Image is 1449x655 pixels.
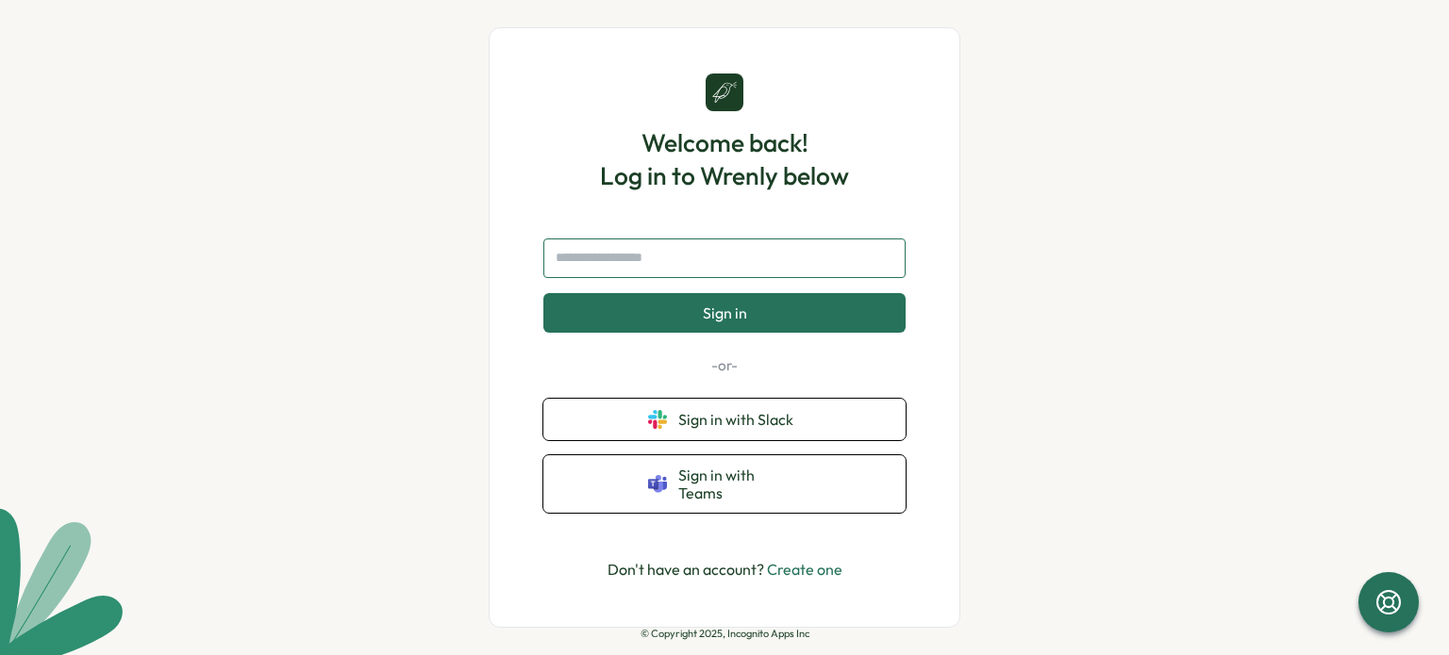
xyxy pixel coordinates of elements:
p: © Copyright 2025, Incognito Apps Inc [641,628,809,640]
p: Don't have an account? [608,558,842,581]
p: -or- [543,355,906,376]
span: Sign in with Slack [678,411,801,428]
span: Sign in with Teams [678,467,801,501]
a: Create one [767,560,842,579]
h1: Welcome back! Log in to Wrenly below [600,126,849,192]
button: Sign in with Teams [543,455,906,513]
span: Sign in [703,304,747,321]
button: Sign in with Slack [543,399,906,440]
button: Sign in [543,293,906,333]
